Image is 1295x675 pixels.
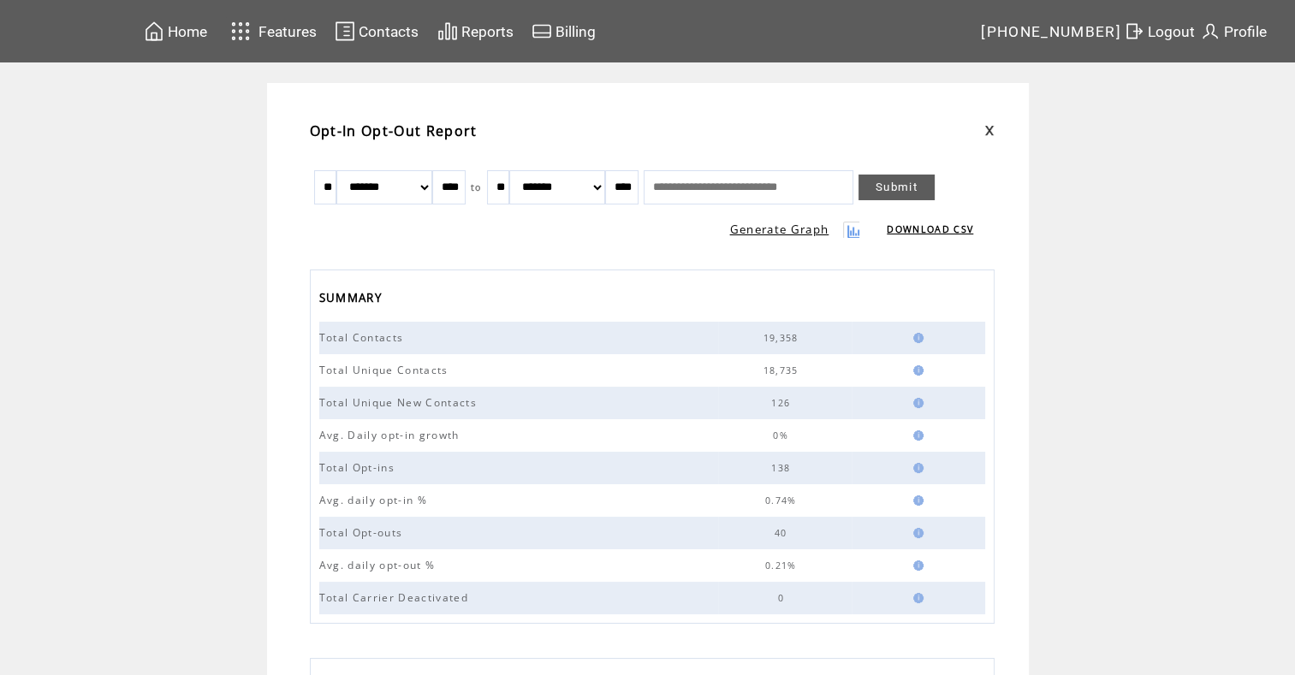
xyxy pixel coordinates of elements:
[1124,21,1144,42] img: exit.svg
[310,121,478,140] span: Opt-In Opt-Out Report
[144,21,164,42] img: home.svg
[258,23,317,40] span: Features
[332,18,421,44] a: Contacts
[1224,23,1267,40] span: Profile
[765,560,801,571] span: 0.21%
[319,330,408,345] span: Total Contacts
[319,286,386,314] span: SUMMARY
[319,525,407,540] span: Total Opt-outs
[319,363,453,377] span: Total Unique Contacts
[1121,18,1197,44] a: Logout
[471,181,482,193] span: to
[319,590,472,605] span: Total Carrier Deactivated
[981,23,1121,40] span: [PHONE_NUMBER]
[908,430,924,441] img: help.gif
[226,17,256,45] img: features.svg
[765,494,801,506] span: 0.74%
[461,23,514,40] span: Reports
[763,364,803,376] span: 18,735
[771,397,794,409] span: 126
[319,493,431,507] span: Avg. daily opt-in %
[887,223,973,235] a: DOWNLOAD CSV
[908,398,924,408] img: help.gif
[1200,21,1221,42] img: profile.svg
[319,428,464,442] span: Avg. Daily opt-in growth
[777,592,787,604] span: 0
[1197,18,1269,44] a: Profile
[908,560,924,571] img: help.gif
[437,21,458,42] img: chart.svg
[529,18,598,44] a: Billing
[771,462,794,474] span: 138
[775,527,792,539] span: 40
[908,495,924,506] img: help.gif
[773,429,793,441] span: 0%
[359,23,419,40] span: Contacts
[908,365,924,376] img: help.gif
[908,528,924,538] img: help.gif
[319,395,481,410] span: Total Unique New Contacts
[908,463,924,473] img: help.gif
[223,15,320,48] a: Features
[763,332,803,344] span: 19,358
[335,21,355,42] img: contacts.svg
[435,18,516,44] a: Reports
[908,333,924,343] img: help.gif
[858,175,935,200] a: Submit
[1148,23,1195,40] span: Logout
[908,593,924,603] img: help.gif
[319,460,399,475] span: Total Opt-ins
[532,21,552,42] img: creidtcard.svg
[730,222,829,237] a: Generate Graph
[141,18,210,44] a: Home
[555,23,596,40] span: Billing
[319,558,440,572] span: Avg. daily opt-out %
[168,23,207,40] span: Home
